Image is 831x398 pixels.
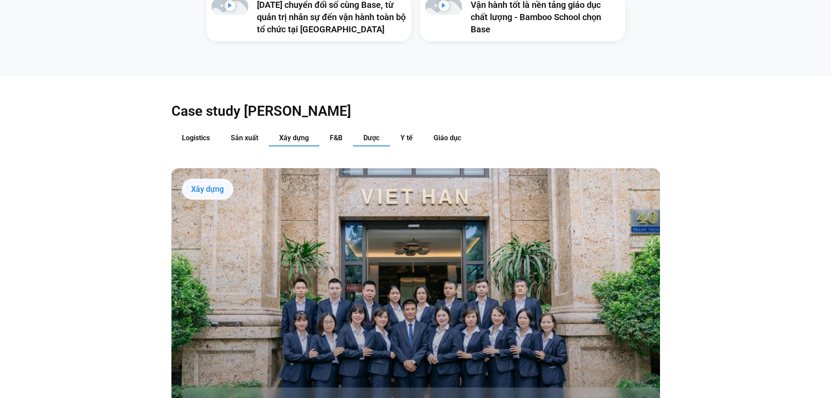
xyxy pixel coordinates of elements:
span: Y tế [400,134,413,142]
h2: Case study [PERSON_NAME] [171,102,660,120]
span: Dược [363,134,380,142]
span: Sản xuất [231,134,258,142]
span: Logistics [182,134,210,142]
span: Xây dựng [279,134,309,142]
div: Xây dựng [182,179,233,200]
span: Giáo dục [434,134,461,142]
span: F&B [330,134,342,142]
